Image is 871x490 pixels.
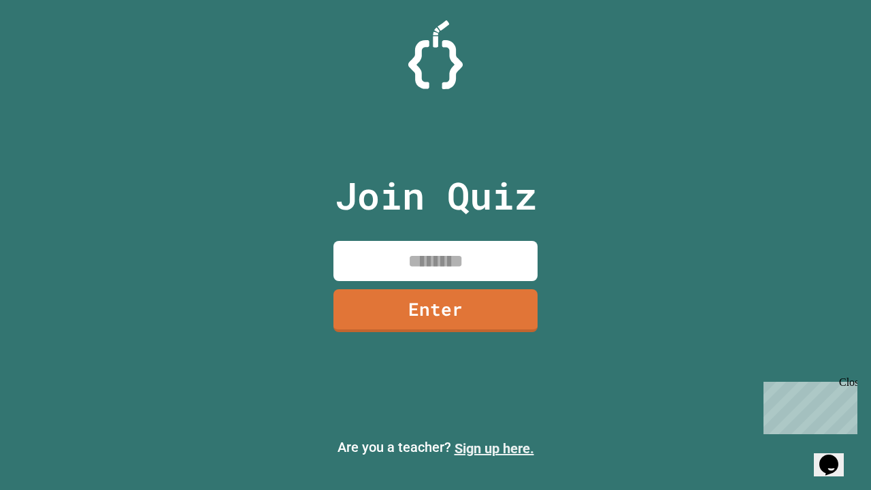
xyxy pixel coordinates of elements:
img: Logo.svg [408,20,463,89]
p: Are you a teacher? [11,437,860,459]
a: Enter [333,289,538,332]
iframe: chat widget [814,436,857,476]
div: Chat with us now!Close [5,5,94,86]
iframe: chat widget [758,376,857,434]
p: Join Quiz [335,167,537,224]
a: Sign up here. [455,440,534,457]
